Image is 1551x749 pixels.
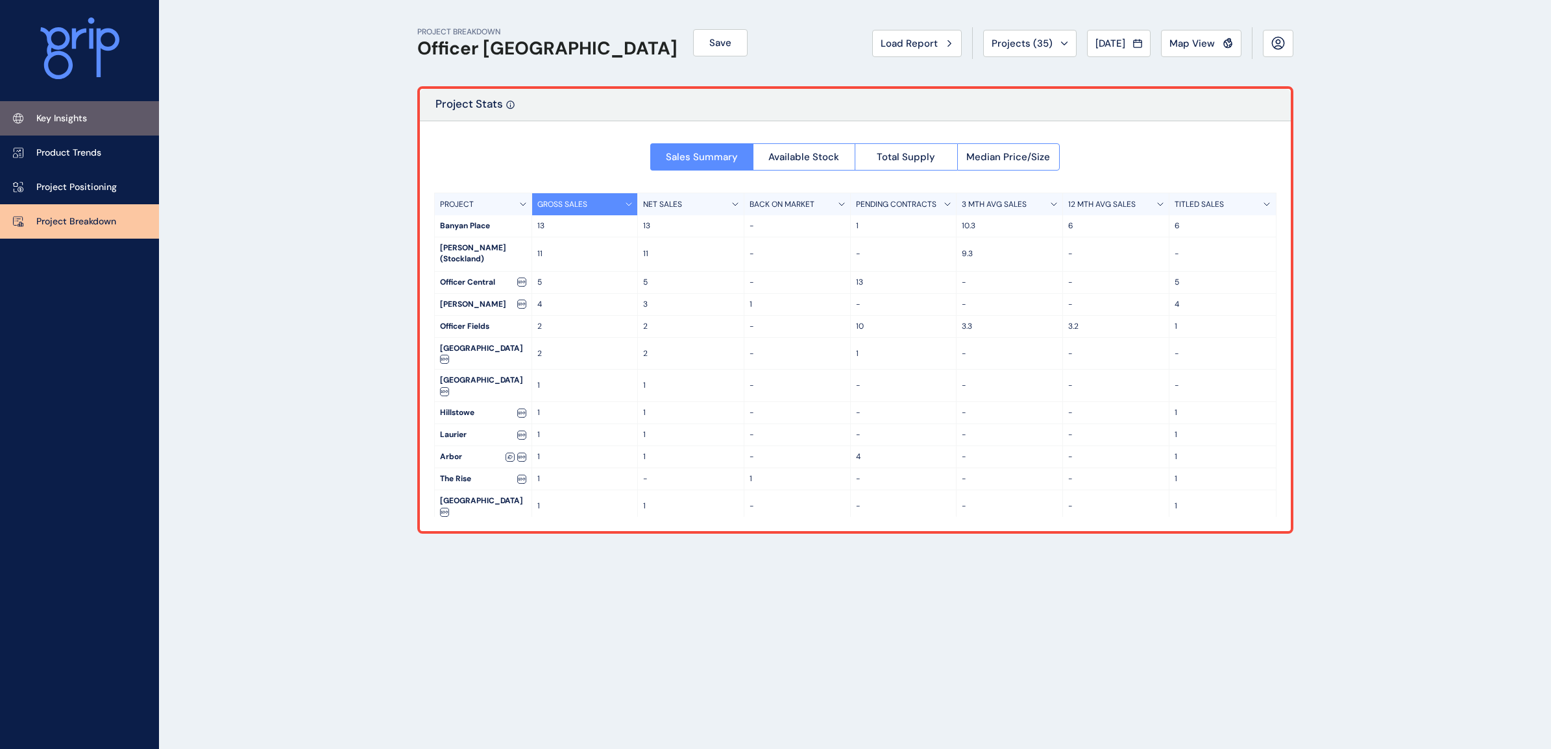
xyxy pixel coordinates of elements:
[750,407,845,418] p: -
[962,199,1027,210] p: 3 MTH AVG SALES
[1175,380,1271,391] p: -
[435,424,531,446] div: Laurier
[856,199,936,210] p: PENDING CONTRACTS
[537,501,633,512] p: 1
[1175,407,1271,418] p: 1
[962,501,1057,512] p: -
[435,446,531,468] div: Arbor
[643,407,739,418] p: 1
[1068,407,1164,418] p: -
[962,299,1057,310] p: -
[435,370,531,401] div: [GEOGRAPHIC_DATA]
[856,348,951,359] p: 1
[856,380,951,391] p: -
[855,143,957,171] button: Total Supply
[693,29,748,56] button: Save
[643,277,739,288] p: 5
[435,272,531,293] div: Officer Central
[750,348,845,359] p: -
[856,473,951,484] p: -
[643,451,739,462] p: 1
[435,468,531,490] div: The Rise
[856,501,951,512] p: -
[750,299,845,310] p: 1
[643,473,739,484] p: -
[1068,199,1136,210] p: 12 MTH AVG SALES
[643,501,739,512] p: 1
[643,199,682,210] p: NET SALES
[962,348,1057,359] p: -
[537,473,633,484] p: 1
[36,112,87,125] p: Key Insights
[417,27,678,38] p: PROJECT BREAKDOWN
[856,220,951,232] p: 1
[643,348,739,359] p: 2
[856,299,951,310] p: -
[537,248,633,259] p: 11
[1068,321,1164,332] p: 3.2
[753,143,855,171] button: Available Stock
[537,220,633,232] p: 13
[650,143,753,171] button: Sales Summary
[643,321,739,332] p: 2
[643,220,739,232] p: 13
[435,215,531,237] div: Banyan Place
[962,473,1057,484] p: -
[962,429,1057,440] p: -
[750,220,845,232] p: -
[36,215,116,228] p: Project Breakdown
[856,429,951,440] p: -
[1175,277,1271,288] p: 5
[750,473,845,484] p: 1
[1068,348,1164,359] p: -
[957,143,1060,171] button: Median Price/Size
[537,380,633,391] p: 1
[962,451,1057,462] p: -
[537,321,633,332] p: 2
[435,97,503,121] p: Project Stats
[1087,30,1151,57] button: [DATE]
[537,199,587,210] p: GROSS SALES
[750,429,845,440] p: -
[750,199,814,210] p: BACK ON MARKET
[962,277,1057,288] p: -
[962,321,1057,332] p: 3.3
[666,150,738,163] span: Sales Summary
[435,338,531,370] div: [GEOGRAPHIC_DATA]
[750,380,845,391] p: -
[643,299,739,310] p: 3
[962,248,1057,259] p: 9.3
[1068,380,1164,391] p: -
[709,36,731,49] span: Save
[750,277,845,288] p: -
[750,501,845,512] p: -
[537,407,633,418] p: 1
[417,38,678,60] h1: Officer [GEOGRAPHIC_DATA]
[1175,451,1271,462] p: 1
[1068,277,1164,288] p: -
[435,490,531,522] div: [GEOGRAPHIC_DATA]
[856,277,951,288] p: 13
[877,150,935,163] span: Total Supply
[856,321,951,332] p: 10
[856,248,951,259] p: -
[1175,321,1271,332] p: 1
[1175,348,1271,359] p: -
[537,429,633,440] p: 1
[1161,30,1241,57] button: Map View
[966,150,1050,163] span: Median Price/Size
[1068,248,1164,259] p: -
[435,237,531,271] div: [PERSON_NAME] (Stockland)
[1175,473,1271,484] p: 1
[1068,429,1164,440] p: -
[440,199,474,210] p: PROJECT
[435,294,531,315] div: [PERSON_NAME]
[537,348,633,359] p: 2
[750,248,845,259] p: -
[1068,451,1164,462] p: -
[872,30,962,57] button: Load Report
[1068,473,1164,484] p: -
[537,299,633,310] p: 4
[1175,248,1271,259] p: -
[1175,199,1224,210] p: TITLED SALES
